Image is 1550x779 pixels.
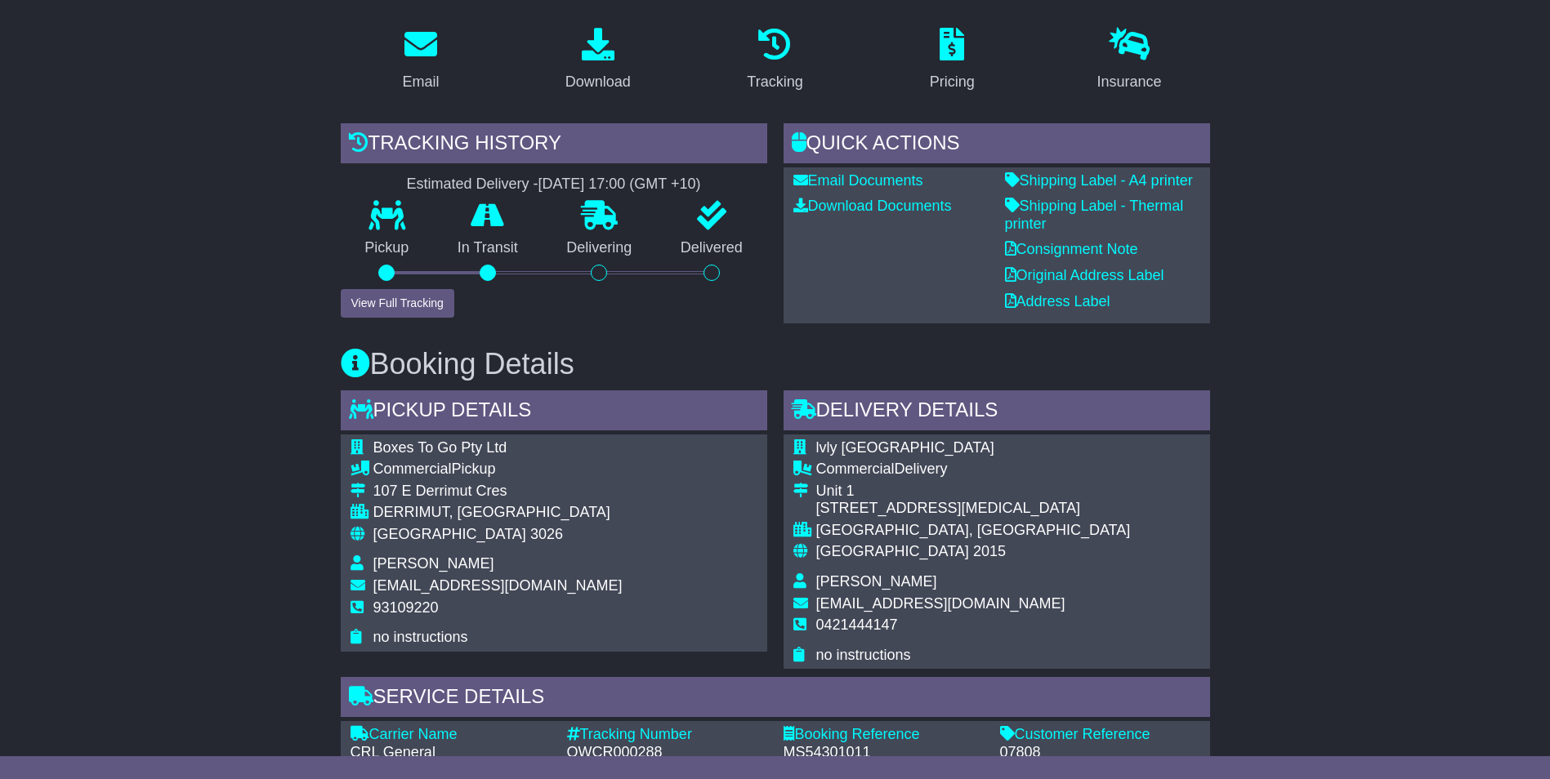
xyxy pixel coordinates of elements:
[816,617,898,633] span: 0421444147
[341,176,767,194] div: Estimated Delivery -
[1005,293,1110,309] a: Address Label
[747,71,802,93] div: Tracking
[930,71,975,93] div: Pricing
[538,176,701,194] div: [DATE] 17:00 (GMT +10)
[567,744,767,762] div: OWCR000288
[341,289,454,318] button: View Full Tracking
[816,461,1131,479] div: Delivery
[433,239,543,257] p: In Transit
[567,726,767,744] div: Tracking Number
[973,543,1006,559] span: 2015
[1005,172,1193,189] a: Shipping Label - A4 printer
[373,629,468,645] span: no instructions
[373,461,623,479] div: Pickup
[816,439,994,456] span: lvly [GEOGRAPHIC_DATA]
[793,172,923,189] a: Email Documents
[530,526,563,542] span: 3026
[784,123,1210,167] div: Quick Actions
[793,198,952,214] a: Download Documents
[1097,71,1162,93] div: Insurance
[373,461,452,477] span: Commercial
[351,726,551,744] div: Carrier Name
[816,522,1131,540] div: [GEOGRAPHIC_DATA], [GEOGRAPHIC_DATA]
[373,577,623,594] span: [EMAIL_ADDRESS][DOMAIN_NAME]
[784,744,984,762] div: MS54301011
[373,439,507,456] span: Boxes To Go Pty Ltd
[341,677,1210,721] div: Service Details
[373,504,623,522] div: DERRIMUT, [GEOGRAPHIC_DATA]
[736,22,813,99] a: Tracking
[816,595,1065,612] span: [EMAIL_ADDRESS][DOMAIN_NAME]
[351,744,551,762] div: CRL General
[1005,198,1184,232] a: Shipping Label - Thermal printer
[341,123,767,167] div: Tracking history
[1005,267,1164,283] a: Original Address Label
[373,483,623,501] div: 107 E Derrimut Cres
[1000,744,1200,762] div: 07808
[373,599,439,616] span: 93109220
[391,22,449,99] a: Email
[919,22,985,99] a: Pricing
[555,22,641,99] a: Download
[656,239,767,257] p: Delivered
[341,390,767,434] div: Pickup Details
[341,239,434,257] p: Pickup
[1000,726,1200,744] div: Customer Reference
[816,461,895,477] span: Commercial
[816,543,969,559] span: [GEOGRAPHIC_DATA]
[1005,241,1138,257] a: Consignment Note
[816,647,911,663] span: no instructions
[341,348,1210,381] h3: Booking Details
[816,483,1131,501] div: Unit 1
[784,726,984,744] div: Booking Reference
[565,71,631,93] div: Download
[784,390,1210,434] div: Delivery Details
[373,526,526,542] span: [GEOGRAPHIC_DATA]
[402,71,439,93] div: Email
[1087,22,1173,99] a: Insurance
[373,555,494,572] span: [PERSON_NAME]
[816,500,1131,518] div: [STREET_ADDRESS][MEDICAL_DATA]
[543,239,657,257] p: Delivering
[816,573,937,590] span: [PERSON_NAME]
